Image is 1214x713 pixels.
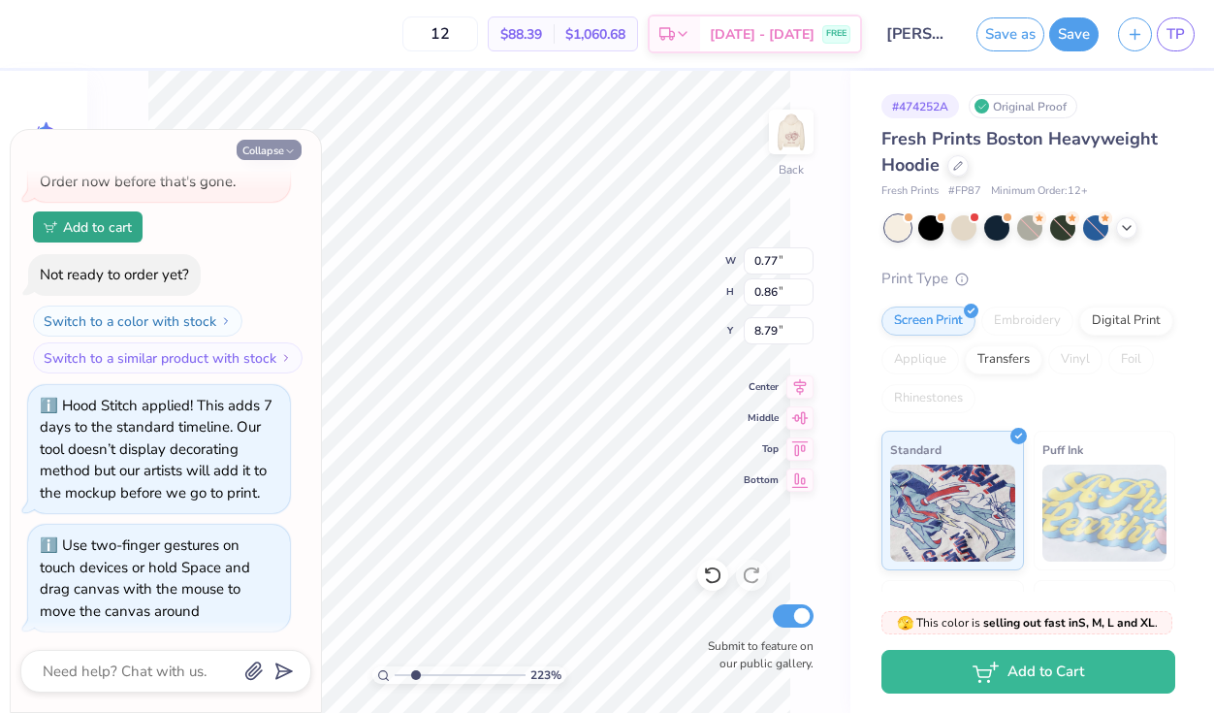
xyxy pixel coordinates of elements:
span: $1,060.68 [565,24,625,45]
button: Switch to a color with stock [33,306,242,337]
span: Puff Ink [1042,439,1083,460]
img: Back [772,113,811,151]
div: Vinyl [1048,345,1102,374]
div: Back [779,161,804,178]
div: Not ready to order yet? [40,265,189,284]
span: This color is . [897,614,1158,632]
span: Middle [744,411,779,425]
input: Untitled Design [872,15,967,53]
span: There are only left of this color. Order now before that's gone. [40,128,266,191]
span: Bottom [744,473,779,487]
span: Fresh Prints Boston Heavyweight Hoodie [881,127,1158,177]
span: Minimum Order: 12 + [991,183,1088,200]
div: Use two-finger gestures on touch devices or hold Space and drag canvas with the mouse to move the... [40,535,250,621]
button: Collapse [237,140,302,160]
button: Save as [976,17,1044,51]
div: Transfers [965,345,1042,374]
img: Puff Ink [1042,465,1167,562]
img: Add to cart [44,221,57,233]
div: Applique [881,345,959,374]
div: Digital Print [1079,307,1173,336]
span: Metallic & Glitter Ink [1042,589,1157,609]
div: Foil [1108,345,1154,374]
div: Original Proof [969,94,1077,118]
label: Submit to feature on our public gallery. [697,637,814,672]
span: FREE [826,27,847,41]
span: 🫣 [897,614,913,632]
a: TP [1157,17,1195,51]
span: Neon Ink [890,589,938,609]
button: Add to Cart [881,650,1175,694]
span: Fresh Prints [881,183,939,200]
button: Add to cart [33,211,143,243]
input: – – [402,16,478,51]
img: Switch to a color with stock [220,315,232,327]
img: Standard [890,465,1015,562]
button: Switch to a similar product with stock [33,342,303,373]
div: # 474252A [881,94,959,118]
span: Top [744,442,779,456]
strong: selling out fast in S, M, L and XL [983,615,1155,631]
span: 223 % [530,666,561,684]
span: $88.39 [500,24,542,45]
div: Screen Print [881,307,975,336]
span: TP [1166,23,1185,46]
span: Standard [890,439,942,460]
img: Switch to a similar product with stock [280,352,292,364]
div: Print Type [881,268,1175,290]
span: [DATE] - [DATE] [710,24,815,45]
div: Hood Stitch applied! This adds 7 days to the standard timeline. Our tool doesn’t display decorati... [40,396,272,502]
span: # FP87 [948,183,981,200]
span: Center [744,380,779,394]
button: Save [1049,17,1099,51]
div: Rhinestones [881,384,975,413]
div: Embroidery [981,307,1073,336]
